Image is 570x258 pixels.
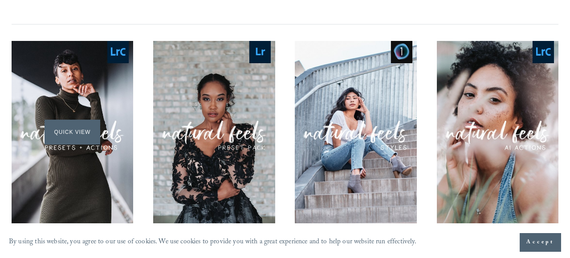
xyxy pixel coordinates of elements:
[9,236,417,249] p: By using this website, you agree to our use of cookies. We use cookies to provide you with a grea...
[526,238,554,247] span: Accept
[520,233,561,252] button: Accept
[45,120,100,144] span: Quick View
